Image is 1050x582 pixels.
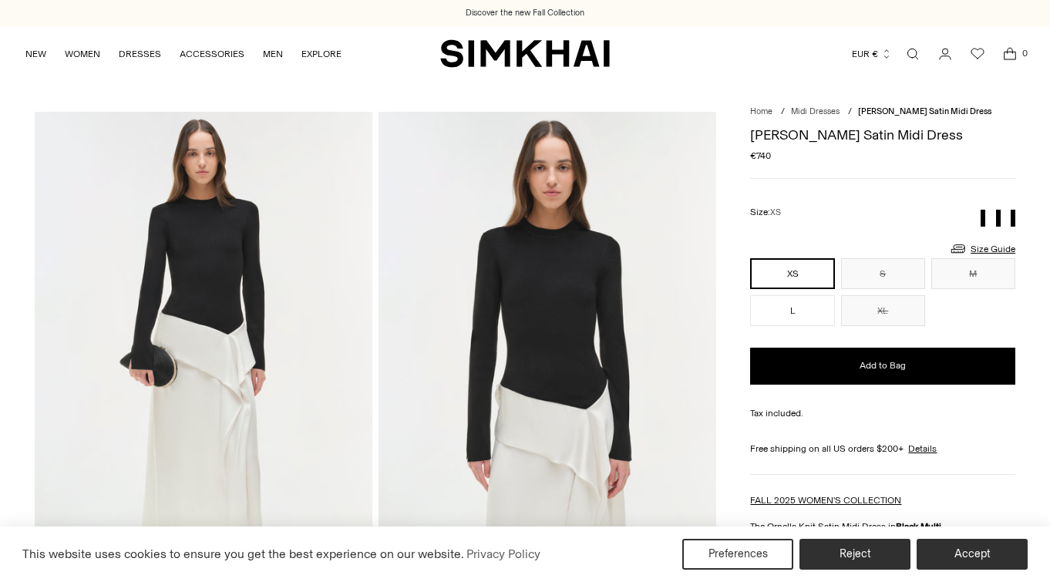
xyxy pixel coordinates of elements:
[263,37,283,71] a: MEN
[750,149,771,163] span: €740
[750,295,834,326] button: L
[962,39,993,69] a: Wishlist
[781,106,785,119] div: /
[930,39,961,69] a: Go to the account page
[464,543,543,566] a: Privacy Policy (opens in a new tab)
[1018,46,1031,60] span: 0
[750,106,1015,119] nav: breadcrumbs
[858,106,991,116] span: [PERSON_NAME] Satin Midi Dress
[25,37,46,71] a: NEW
[750,406,1015,420] div: Tax included.
[682,539,793,570] button: Preferences
[750,106,772,116] a: Home
[750,348,1015,385] button: Add to Bag
[440,39,610,69] a: SIMKHAI
[994,39,1025,69] a: Open cart modal
[750,495,901,506] a: FALL 2025 WOMEN'S COLLECTION
[750,258,834,289] button: XS
[119,37,161,71] a: DRESSES
[931,258,1015,289] button: M
[180,37,244,71] a: ACCESSORIES
[860,359,906,372] span: Add to Bag
[301,37,342,71] a: EXPLORE
[791,106,840,116] a: Midi Dresses
[22,547,464,561] span: This website uses cookies to ensure you get the best experience on our website.
[917,539,1028,570] button: Accept
[466,7,584,19] a: Discover the new Fall Collection
[750,205,781,220] label: Size:
[848,106,852,119] div: /
[908,442,937,456] a: Details
[799,539,910,570] button: Reject
[65,37,100,71] a: WOMEN
[897,39,928,69] a: Open search modal
[750,128,1015,142] h1: [PERSON_NAME] Satin Midi Dress
[896,521,941,532] strong: Black Multi
[841,258,925,289] button: S
[770,207,781,217] span: XS
[949,239,1015,258] a: Size Guide
[750,442,1015,456] div: Free shipping on all US orders $200+
[852,37,892,71] button: EUR €
[841,295,925,326] button: XL
[750,520,1015,533] p: The Ornella Knit Satin Midi Dress in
